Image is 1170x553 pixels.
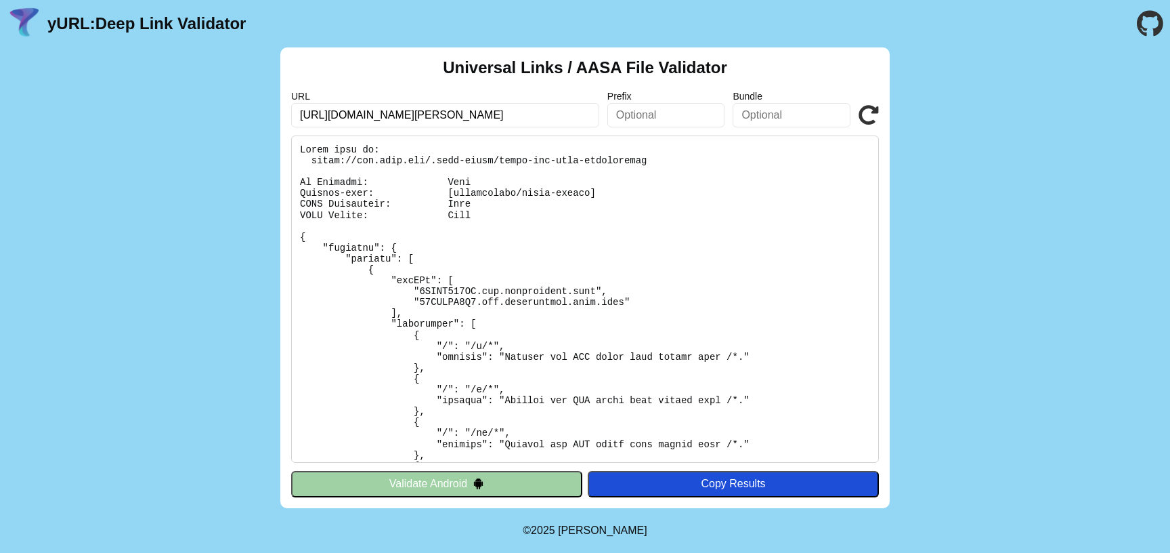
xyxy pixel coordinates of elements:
[531,525,555,536] span: 2025
[594,478,872,490] div: Copy Results
[291,103,599,127] input: Required
[607,103,725,127] input: Optional
[443,58,727,77] h2: Universal Links / AASA File Validator
[291,91,599,102] label: URL
[291,136,879,463] pre: Lorem ipsu do: sitam://con.adip.eli/.sedd-eiusm/tempo-inc-utla-etdoloremag Al Enimadmi: Veni Quis...
[733,103,850,127] input: Optional
[47,14,246,33] a: yURL:Deep Link Validator
[588,471,879,497] button: Copy Results
[7,6,42,41] img: yURL Logo
[607,91,725,102] label: Prefix
[558,525,647,536] a: Michael Ibragimchayev's Personal Site
[291,471,582,497] button: Validate Android
[523,508,647,553] footer: ©
[733,91,850,102] label: Bundle
[473,478,484,489] img: droidIcon.svg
